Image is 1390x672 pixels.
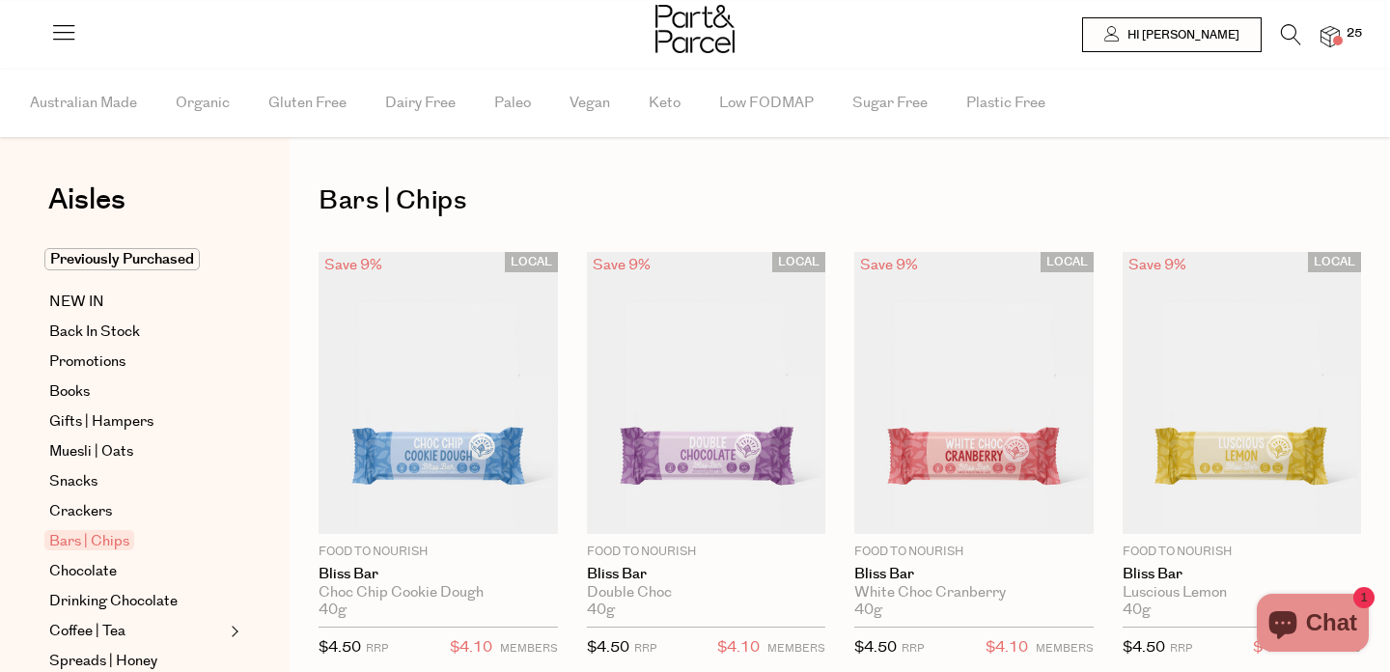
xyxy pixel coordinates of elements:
[49,440,133,463] span: Muesli | Oats
[854,252,924,278] div: Save 9%
[49,620,225,643] a: Coffee | Tea
[48,179,125,221] span: Aisles
[587,252,826,534] img: Bliss Bar
[49,321,140,344] span: Back In Stock
[1123,602,1151,619] span: 40g
[49,440,225,463] a: Muesli | Oats
[49,620,125,643] span: Coffee | Tea
[49,560,225,583] a: Chocolate
[268,70,347,137] span: Gluten Free
[587,252,656,278] div: Save 9%
[49,470,225,493] a: Snacks
[319,584,558,602] div: Choc Chip Cookie Dough
[49,500,112,523] span: Crackers
[226,620,239,643] button: Expand/Collapse Coffee | Tea
[570,70,610,137] span: Vegan
[1123,252,1362,534] img: Bliss Bar
[49,470,97,493] span: Snacks
[1170,641,1192,656] small: RRP
[366,641,388,656] small: RRP
[500,641,558,656] small: MEMBERS
[49,590,178,613] span: Drinking Chocolate
[1123,637,1165,658] span: $4.50
[966,70,1045,137] span: Plastic Free
[319,637,361,658] span: $4.50
[505,252,558,272] span: LOCAL
[1342,25,1367,42] span: 25
[634,641,656,656] small: RRP
[49,380,225,404] a: Books
[717,635,760,660] span: $4.10
[772,252,825,272] span: LOCAL
[385,70,456,137] span: Dairy Free
[854,252,1094,534] img: Bliss Bar
[49,321,225,344] a: Back In Stock
[49,560,117,583] span: Chocolate
[587,584,826,602] div: Double Choc
[49,291,104,314] span: NEW IN
[1123,584,1362,602] div: Luscious Lemon
[587,566,826,583] a: Bliss Bar
[319,179,1361,223] h1: Bars | Chips
[494,70,531,137] span: Paleo
[49,590,225,613] a: Drinking Chocolate
[1320,26,1340,46] a: 25
[49,500,225,523] a: Crackers
[176,70,230,137] span: Organic
[1123,27,1239,43] span: Hi [PERSON_NAME]
[587,544,826,561] p: Food to Nourish
[319,602,347,619] span: 40g
[854,637,897,658] span: $4.50
[30,70,137,137] span: Australian Made
[1036,641,1094,656] small: MEMBERS
[1308,252,1361,272] span: LOCAL
[854,602,882,619] span: 40g
[49,350,125,374] span: Promotions
[49,248,225,271] a: Previously Purchased
[1251,594,1375,657] inbox-online-store-chat: Shopify online store chat
[319,544,558,561] p: Food to Nourish
[649,70,681,137] span: Keto
[44,248,200,270] span: Previously Purchased
[655,5,735,53] img: Part&Parcel
[854,544,1094,561] p: Food to Nourish
[587,637,629,658] span: $4.50
[767,641,825,656] small: MEMBERS
[49,410,225,434] a: Gifts | Hampers
[1123,252,1192,278] div: Save 9%
[986,635,1028,660] span: $4.10
[49,380,90,404] span: Books
[49,350,225,374] a: Promotions
[719,70,814,137] span: Low FODMAP
[49,410,153,434] span: Gifts | Hampers
[1041,252,1094,272] span: LOCAL
[1123,566,1362,583] a: Bliss Bar
[854,566,1094,583] a: Bliss Bar
[44,530,134,550] span: Bars | Chips
[587,602,615,619] span: 40g
[852,70,928,137] span: Sugar Free
[49,291,225,314] a: NEW IN
[319,252,558,534] img: Bliss Bar
[902,641,924,656] small: RRP
[48,185,125,234] a: Aisles
[450,635,492,660] span: $4.10
[319,566,558,583] a: Bliss Bar
[49,530,225,553] a: Bars | Chips
[1123,544,1362,561] p: Food to Nourish
[854,584,1094,602] div: White Choc Cranberry
[1082,17,1262,52] a: Hi [PERSON_NAME]
[319,252,388,278] div: Save 9%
